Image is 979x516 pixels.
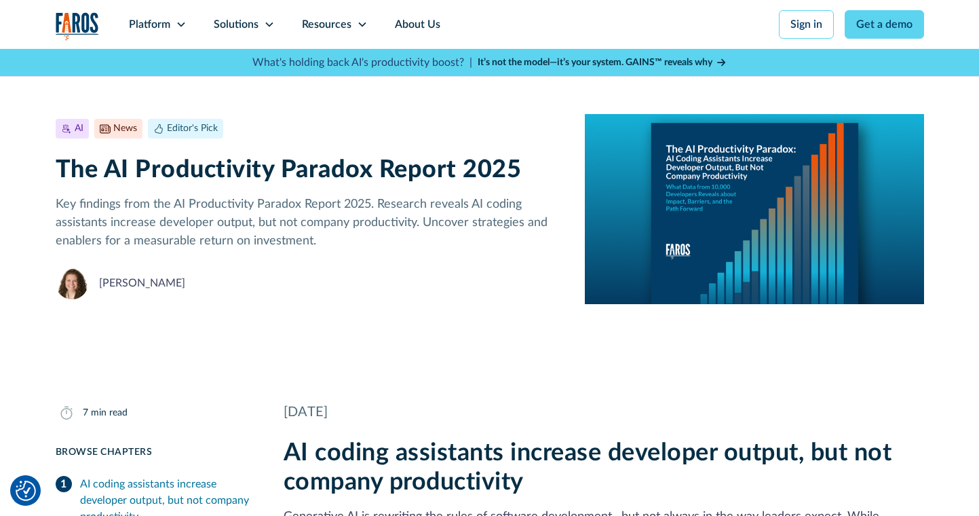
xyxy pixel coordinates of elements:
[56,155,564,185] h1: The AI Productivity Paradox Report 2025
[284,439,924,497] h2: AI coding assistants increase developer output, but not company productivity
[56,267,88,299] img: Neely Dunlap
[129,16,170,33] div: Platform
[302,16,351,33] div: Resources
[56,12,99,40] img: Logo of the analytics and reporting company Faros.
[779,10,834,39] a: Sign in
[91,406,128,420] div: min read
[56,196,564,251] p: Key findings from the AI Productivity Paradox Report 2025. Research reveals AI coding assistants ...
[16,481,36,501] button: Cookie Settings
[113,122,137,136] div: News
[83,406,88,420] div: 7
[99,275,185,291] div: [PERSON_NAME]
[214,16,258,33] div: Solutions
[16,481,36,501] img: Revisit consent button
[478,56,727,70] a: It’s not the model—it’s your system. GAINS™ reveals why
[252,54,472,71] p: What's holding back AI's productivity boost? |
[167,122,218,136] div: Editor's Pick
[75,122,83,136] div: AI
[585,114,923,304] img: A report cover on a blue background. The cover reads:The AI Productivity Paradox: AI Coding Assis...
[56,12,99,40] a: home
[478,58,712,67] strong: It’s not the model—it’s your system. GAINS™ reveals why
[284,402,924,422] div: [DATE]
[56,445,251,460] div: Browse Chapters
[845,10,924,39] a: Get a demo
